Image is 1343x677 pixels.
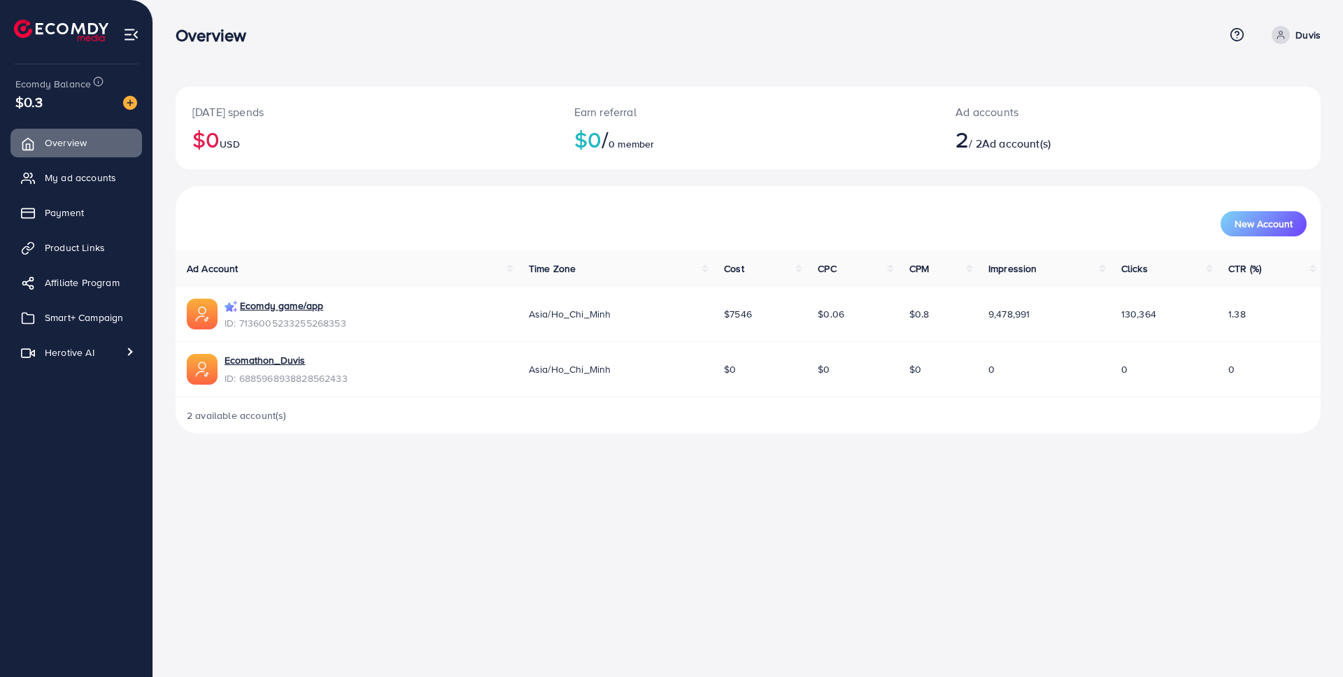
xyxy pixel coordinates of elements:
[187,354,218,385] img: ic-ads-acc.e4c84228.svg
[602,123,609,155] span: /
[955,104,1208,120] p: Ad accounts
[45,241,105,255] span: Product Links
[909,307,930,321] span: $0.8
[1235,219,1293,229] span: New Account
[15,77,91,91] span: Ecomdy Balance
[955,123,969,155] span: 2
[45,276,120,290] span: Affiliate Program
[1228,262,1261,276] span: CTR (%)
[240,299,323,313] a: Ecomdy game/app
[724,362,736,376] span: $0
[225,353,305,367] a: Ecomathon_Duvis
[529,362,611,376] span: Asia/Ho_Chi_Minh
[574,104,923,120] p: Earn referral
[10,199,142,227] a: Payment
[10,304,142,332] a: Smart+ Campaign
[529,262,576,276] span: Time Zone
[1295,27,1321,43] p: Duvis
[176,25,257,45] h3: Overview
[10,338,142,366] a: Herotive AI
[10,129,142,157] a: Overview
[574,126,923,152] h2: $0
[10,164,142,192] a: My ad accounts
[10,234,142,262] a: Product Links
[225,301,237,313] img: campaign smart+
[10,269,142,297] a: Affiliate Program
[529,307,611,321] span: Asia/Ho_Chi_Minh
[1121,362,1128,376] span: 0
[724,307,752,321] span: $7546
[955,126,1208,152] h2: / 2
[187,408,287,422] span: 2 available account(s)
[45,171,116,185] span: My ad accounts
[988,262,1037,276] span: Impression
[123,27,139,43] img: menu
[909,262,929,276] span: CPM
[14,20,108,41] img: logo
[1121,262,1148,276] span: Clicks
[45,311,123,325] span: Smart+ Campaign
[1266,26,1321,44] a: Duvis
[192,104,541,120] p: [DATE] spends
[220,137,239,151] span: USD
[818,362,830,376] span: $0
[45,345,94,359] span: Herotive AI
[187,262,239,276] span: Ad Account
[818,262,836,276] span: CPC
[988,307,1030,321] span: 9,478,991
[123,96,137,110] img: image
[192,126,541,152] h2: $0
[724,262,744,276] span: Cost
[988,362,995,376] span: 0
[1228,307,1246,321] span: 1.38
[1228,362,1235,376] span: 0
[45,206,84,220] span: Payment
[609,137,654,151] span: 0 member
[15,92,43,112] span: $0.3
[225,316,346,330] span: ID: 7136005233255268353
[818,307,844,321] span: $0.06
[982,136,1051,151] span: Ad account(s)
[45,136,87,150] span: Overview
[1221,211,1307,236] button: New Account
[1121,307,1156,321] span: 130,364
[225,371,348,385] span: ID: 6885968938828562433
[187,299,218,329] img: ic-ads-acc.e4c84228.svg
[909,362,921,376] span: $0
